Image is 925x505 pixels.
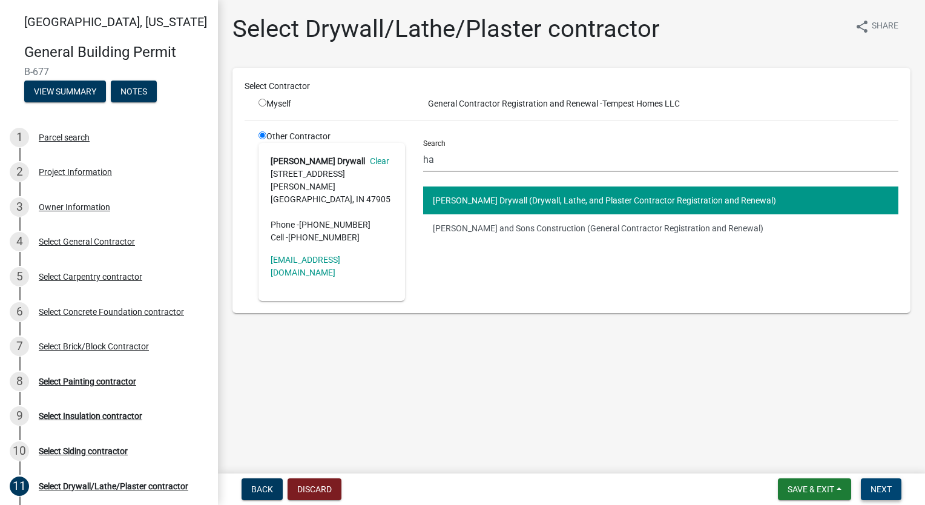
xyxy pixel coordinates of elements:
div: 1 [10,128,29,147]
div: 2 [10,162,29,182]
div: Other Contractor [249,130,414,301]
input: Search... [423,147,898,172]
span: Back [251,484,273,494]
h4: General Building Permit [24,44,208,61]
a: Clear [365,156,389,166]
button: [PERSON_NAME] and Sons Construction (General Contractor Registration and Renewal) [423,214,898,242]
button: [PERSON_NAME] Drywall (Drywall, Lathe, and Plaster Contractor Registration and Renewal) [423,186,898,214]
div: Owner Information [39,203,110,211]
span: General Contractor Registration and Renewal - [423,99,602,108]
div: 11 [10,477,29,496]
div: Select Contractor [235,80,907,93]
div: Project Information [39,168,112,176]
div: 3 [10,197,29,217]
span: Save & Exit [788,484,834,494]
button: shareShare [845,15,908,38]
span: Share [872,19,898,34]
div: 7 [10,337,29,356]
span: [GEOGRAPHIC_DATA], [US_STATE] [24,15,207,29]
div: 4 [10,232,29,251]
span: B-677 [24,66,194,78]
span: Next [871,484,892,494]
wm-modal-confirm: Notes [111,87,157,97]
div: Select General Contractor [39,237,135,246]
div: Select Painting contractor [39,377,136,386]
div: Myself [258,97,405,110]
abbr: Phone - [271,220,299,229]
button: Back [242,478,283,500]
h1: Select Drywall/Lathe/Plaster contractor [232,15,660,44]
div: Select Siding contractor [39,447,128,455]
strong: [PERSON_NAME] Drywall [271,156,365,166]
button: Next [861,478,901,500]
div: 5 [10,267,29,286]
button: Save & Exit [778,478,851,500]
div: 8 [10,372,29,391]
span: [PHONE_NUMBER] [288,233,360,242]
i: share [855,19,869,34]
div: Select Drywall/Lathe/Plaster contractor [39,482,188,490]
div: 9 [10,406,29,426]
div: Select Carpentry contractor [39,272,142,281]
div: 10 [10,441,29,461]
div: Select Concrete Foundation contractor [39,308,184,316]
wm-modal-confirm: Summary [24,87,106,97]
abbr: Cell - [271,233,288,242]
span: [PHONE_NUMBER] [299,220,370,229]
address: [STREET_ADDRESS][PERSON_NAME] [GEOGRAPHIC_DATA], IN 47905 [271,155,393,244]
div: Tempest Homes LLC [414,97,907,110]
button: Discard [288,478,341,500]
button: View Summary [24,81,106,102]
div: Select Brick/Block Contractor [39,342,149,351]
div: Select Insulation contractor [39,412,142,420]
div: Parcel search [39,133,90,142]
div: 6 [10,302,29,322]
a: [EMAIL_ADDRESS][DOMAIN_NAME] [271,255,340,277]
button: Notes [111,81,157,102]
